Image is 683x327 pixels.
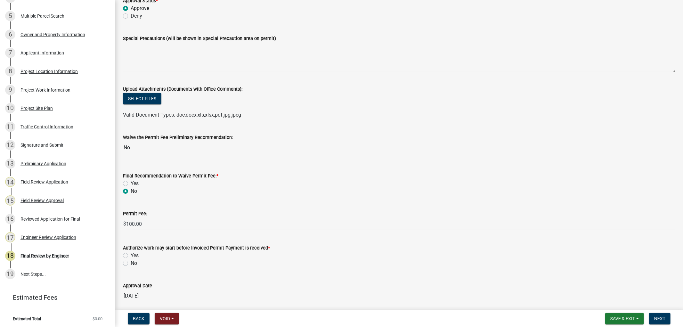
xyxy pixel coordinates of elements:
span: Save & Exit [610,316,635,321]
div: Field Review Approval [20,198,64,203]
div: Field Review Application [20,180,68,184]
div: 13 [5,159,15,169]
div: 5 [5,11,15,21]
span: Void [160,316,170,321]
button: Next [649,313,671,324]
div: 6 [5,29,15,40]
span: Next [654,316,665,321]
button: Void [155,313,179,324]
label: Authorize work may start before Invoiced Permit Payment is received [123,246,270,250]
label: No [131,259,137,267]
div: Reviewed Application for Final [20,217,80,221]
button: Back [128,313,150,324]
div: 19 [5,269,15,279]
div: Applicant Information [20,51,64,55]
div: 16 [5,214,15,224]
span: Back [133,316,144,321]
label: Waive the Permit Fee Preliminary Recommendation: [123,135,233,140]
label: Permit Fee: [123,212,147,216]
span: Valid Document Types: doc,docx,xls,xlsx,pdf,jpg,jpeg [123,112,241,118]
div: Owner and Property Information [20,32,85,37]
div: 17 [5,232,15,242]
label: Upload Attachments (Documents with Office Comments): [123,87,242,92]
button: Save & Exit [605,313,644,324]
div: Project Site Plan [20,106,53,110]
label: Yes [131,180,139,187]
div: Final Review by Engineer [20,254,69,258]
div: 18 [5,251,15,261]
label: Special Precautions (will be shown in Special Precaution area on permit) [123,37,276,41]
span: $ [123,217,126,231]
span: $0.00 [93,317,102,321]
div: Engineer Review Application [20,235,76,240]
div: 15 [5,195,15,206]
div: Signature and Submit [20,143,63,147]
div: 10 [5,103,15,113]
div: 14 [5,177,15,187]
div: 12 [5,140,15,150]
label: Final Recommendation to Waive Permit Fee: [123,174,218,178]
a: Estimated Fees [5,291,105,304]
label: Deny [131,12,142,20]
div: Preliminary Application [20,161,66,166]
div: 9 [5,85,15,95]
div: 7 [5,48,15,58]
div: 8 [5,66,15,77]
div: 11 [5,122,15,132]
button: Select files [123,93,161,104]
div: Project Work Information [20,88,70,92]
label: Yes [131,252,139,259]
div: Project Location Information [20,69,78,74]
label: Approval Date [123,284,152,288]
label: Approve [131,4,149,12]
span: Estimated Total [13,317,41,321]
label: No [131,187,137,195]
div: Multiple Parcel Search [20,14,64,18]
div: Traffic Control Information [20,125,73,129]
